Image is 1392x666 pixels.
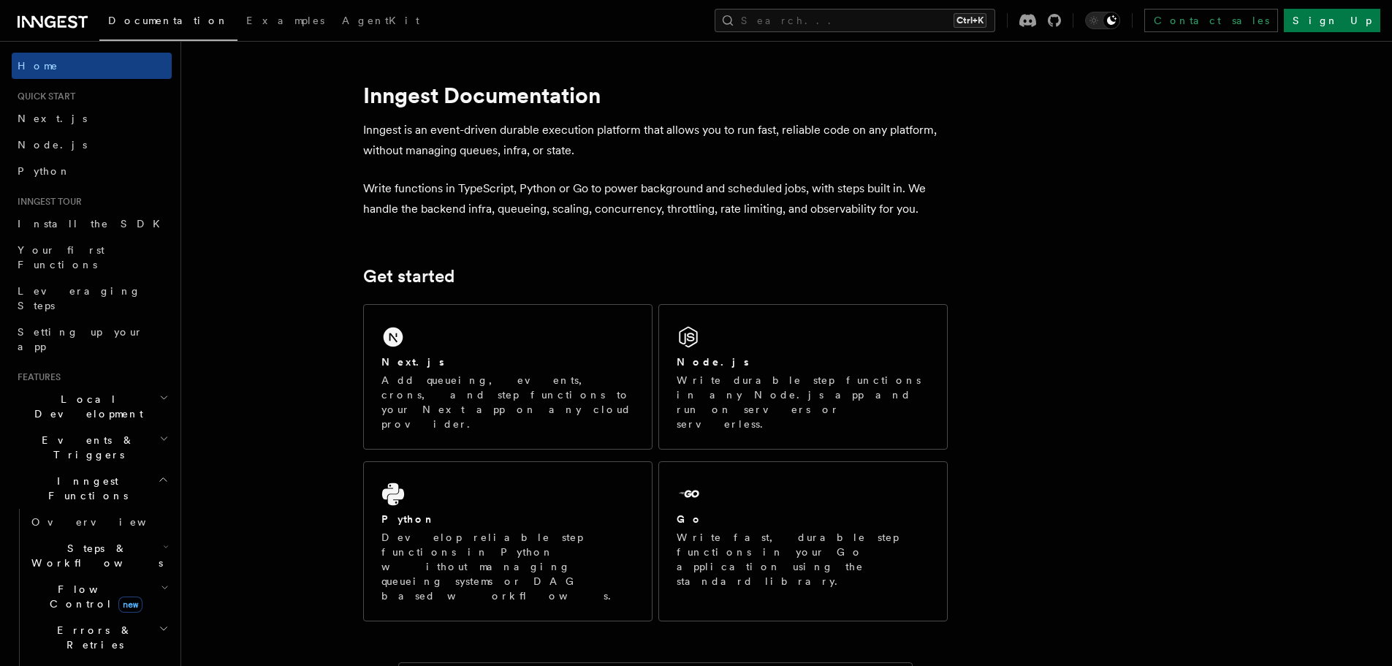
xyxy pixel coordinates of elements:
[381,355,444,369] h2: Next.js
[31,516,182,528] span: Overview
[381,373,634,431] p: Add queueing, events, crons, and step functions to your Next app on any cloud provider.
[18,58,58,73] span: Home
[658,304,948,450] a: Node.jsWrite durable step functions in any Node.js app and run on servers or serverless.
[363,266,455,287] a: Get started
[333,4,428,39] a: AgentKit
[18,285,141,311] span: Leveraging Steps
[954,13,986,28] kbd: Ctrl+K
[26,617,172,658] button: Errors & Retries
[18,139,87,151] span: Node.js
[12,105,172,132] a: Next.js
[342,15,419,26] span: AgentKit
[363,120,948,161] p: Inngest is an event-driven durable execution platform that allows you to run fast, reliable code ...
[1085,12,1120,29] button: Toggle dark mode
[12,211,172,237] a: Install the SDK
[363,304,653,450] a: Next.jsAdd queueing, events, crons, and step functions to your Next app on any cloud provider.
[677,530,929,589] p: Write fast, durable step functions in your Go application using the standard library.
[99,4,237,41] a: Documentation
[1144,9,1278,32] a: Contact sales
[12,132,172,158] a: Node.js
[237,4,333,39] a: Examples
[108,15,229,26] span: Documentation
[677,355,749,369] h2: Node.js
[18,244,104,270] span: Your first Functions
[12,474,158,503] span: Inngest Functions
[118,597,142,613] span: new
[18,113,87,124] span: Next.js
[26,509,172,535] a: Overview
[12,386,172,427] button: Local Development
[12,427,172,468] button: Events & Triggers
[12,158,172,184] a: Python
[12,237,172,278] a: Your first Functions
[12,319,172,360] a: Setting up your app
[677,373,929,431] p: Write durable step functions in any Node.js app and run on servers or serverless.
[26,535,172,576] button: Steps & Workflows
[18,165,71,177] span: Python
[363,461,653,621] a: PythonDevelop reliable step functions in Python without managing queueing systems or DAG based wo...
[658,461,948,621] a: GoWrite fast, durable step functions in your Go application using the standard library.
[715,9,995,32] button: Search...Ctrl+K
[18,326,143,352] span: Setting up your app
[26,541,163,570] span: Steps & Workflows
[677,512,703,526] h2: Go
[26,623,159,652] span: Errors & Retries
[12,433,159,462] span: Events & Triggers
[18,218,169,230] span: Install the SDK
[12,468,172,509] button: Inngest Functions
[12,371,61,383] span: Features
[12,53,172,79] a: Home
[12,392,159,421] span: Local Development
[381,530,634,603] p: Develop reliable step functions in Python without managing queueing systems or DAG based workflows.
[12,91,75,102] span: Quick start
[12,278,172,319] a: Leveraging Steps
[381,512,436,526] h2: Python
[26,576,172,617] button: Flow Controlnew
[363,82,948,108] h1: Inngest Documentation
[26,582,161,611] span: Flow Control
[246,15,324,26] span: Examples
[363,178,948,219] p: Write functions in TypeScript, Python or Go to power background and scheduled jobs, with steps bu...
[12,196,82,208] span: Inngest tour
[1284,9,1380,32] a: Sign Up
